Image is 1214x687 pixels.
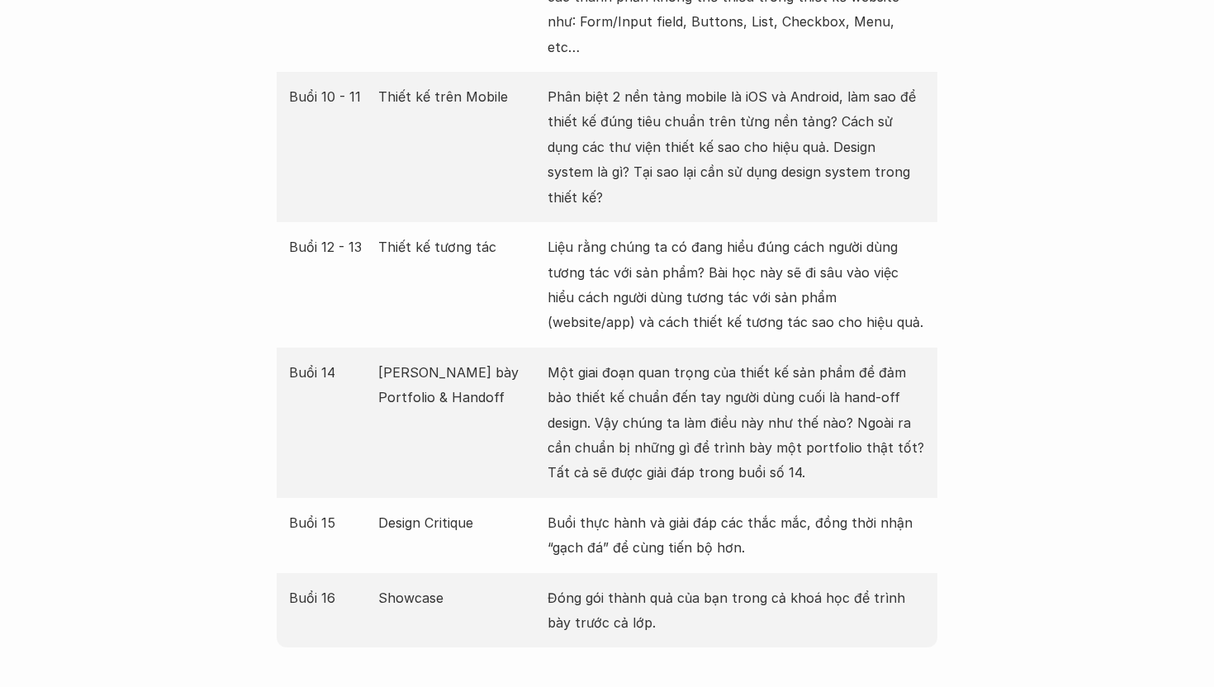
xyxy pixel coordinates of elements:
p: Showcase [378,585,540,610]
p: Buổi 12 - 13 [289,235,370,259]
p: Liệu rằng chúng ta có đang hiểu đúng cách người dùng tương tác với sản phẩm? Bài học này sẽ đi sâ... [548,235,925,335]
p: Buổi 14 [289,360,370,385]
p: [PERSON_NAME] bày Portfolio & Handoff [378,360,540,410]
p: Thiết kế tương tác [378,235,540,259]
p: Đóng gói thành quả của bạn trong cả khoá học để trình bày trước cả lớp. [548,585,925,636]
p: Thiết kế trên Mobile [378,84,540,109]
p: Phân biệt 2 nền tảng mobile là iOS và Android, làm sao để thiết kế đúng tiêu chuẩn trên từng nền ... [548,84,925,210]
p: Buổi 15 [289,510,370,535]
p: Buổi 16 [289,585,370,610]
p: Buổi thực hành và giải đáp các thắc mắc, đồng thời nhận “gạch đá” để cùng tiến bộ hơn. [548,510,925,561]
p: Một giai đoạn quan trọng của thiết kế sản phẩm để đảm bảo thiết kế chuẩn đến tay người dùng cuối ... [548,360,925,486]
p: Design Critique [378,510,540,535]
p: Buổi 10 - 11 [289,84,370,109]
